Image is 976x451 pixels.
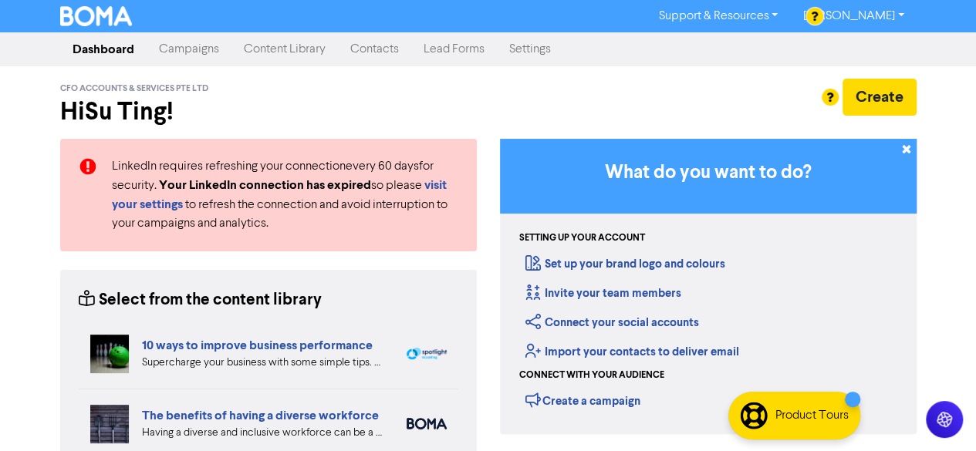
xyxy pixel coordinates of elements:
[790,4,916,29] a: [PERSON_NAME]
[519,231,645,245] div: Setting up your account
[899,377,976,451] iframe: Chat Widget
[500,139,917,434] div: Getting Started in BOMA
[142,425,383,441] div: Having a diverse and inclusive workforce can be a major boost for your business. We list four of ...
[60,97,477,126] h2: Hi Su Ting !
[159,177,371,193] strong: Your LinkedIn connection has expired
[523,162,893,184] h3: What do you want to do?
[60,83,208,94] span: CFO Accounts & Services Pte Ltd
[60,6,133,26] img: BOMA Logo
[79,288,322,312] div: Select from the content library
[525,315,699,330] a: Connect your social accounts
[142,355,383,371] div: Supercharge your business with some simple tips. Eliminate distractions & bad customers, get a pl...
[231,34,338,65] a: Content Library
[843,79,917,116] button: Create
[525,257,725,271] a: Set up your brand logo and colours
[60,34,147,65] a: Dashboard
[525,345,739,359] a: Import your contacts to deliver email
[407,348,447,360] img: spotlight
[142,408,379,423] a: The benefits of having a diverse workforce
[525,286,681,301] a: Invite your team members
[497,34,563,65] a: Settings
[519,369,664,382] div: Connect with your audience
[112,180,447,211] a: visit your settings
[100,157,470,233] div: LinkedIn requires refreshing your connection every 60 days for security. so please to refresh the...
[525,389,640,412] div: Create a campaign
[147,34,231,65] a: Campaigns
[646,4,790,29] a: Support & Resources
[338,34,411,65] a: Contacts
[411,34,497,65] a: Lead Forms
[142,338,373,353] a: 10 ways to improve business performance
[407,418,447,429] img: boma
